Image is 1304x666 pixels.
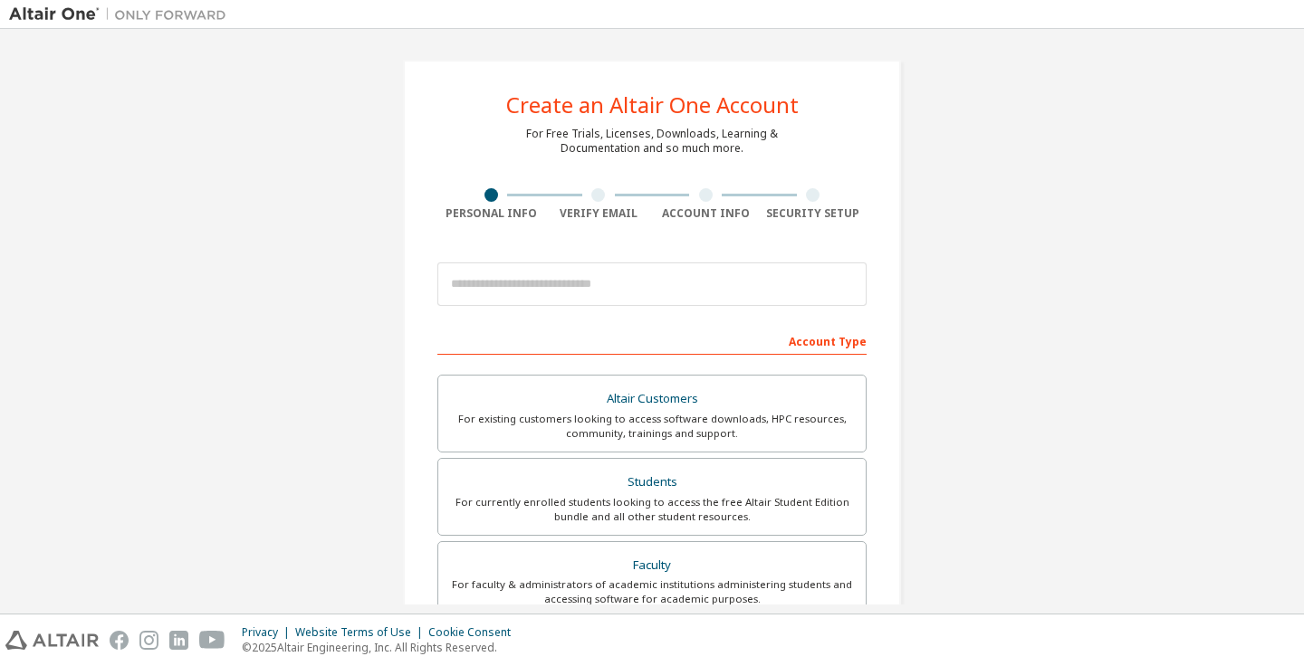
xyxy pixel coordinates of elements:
img: instagram.svg [139,631,158,650]
div: For currently enrolled students looking to access the free Altair Student Edition bundle and all ... [449,495,855,524]
div: Account Type [437,326,867,355]
img: Altair One [9,5,235,24]
div: Create an Altair One Account [506,94,799,116]
img: linkedin.svg [169,631,188,650]
img: facebook.svg [110,631,129,650]
div: Security Setup [760,206,868,221]
div: Faculty [449,553,855,578]
div: For faculty & administrators of academic institutions administering students and accessing softwa... [449,577,855,606]
div: Students [449,470,855,495]
div: Verify Email [545,206,653,221]
div: For existing customers looking to access software downloads, HPC resources, community, trainings ... [449,412,855,441]
div: Privacy [242,625,295,640]
div: Website Terms of Use [295,625,428,640]
div: Altair Customers [449,386,855,412]
div: For Free Trials, Licenses, Downloads, Learning & Documentation and so much more. [526,127,778,156]
div: Personal Info [437,206,545,221]
img: youtube.svg [199,631,225,650]
img: altair_logo.svg [5,631,99,650]
div: Account Info [652,206,760,221]
div: Cookie Consent [428,625,522,640]
p: © 2025 Altair Engineering, Inc. All Rights Reserved. [242,640,522,655]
